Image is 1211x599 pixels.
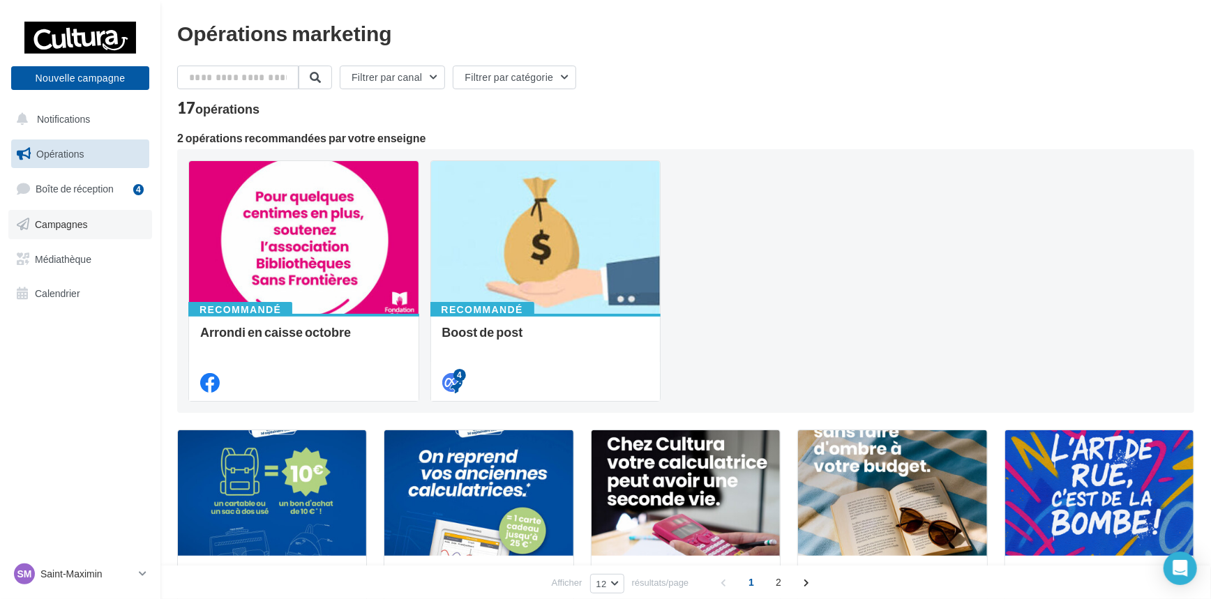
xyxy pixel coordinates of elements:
[133,184,144,195] div: 4
[1164,552,1197,585] div: Open Intercom Messenger
[37,113,90,125] span: Notifications
[8,210,152,239] a: Campagnes
[767,571,790,593] span: 2
[200,325,407,353] div: Arrondi en caisse octobre
[17,567,32,581] span: SM
[35,252,91,264] span: Médiathèque
[8,245,152,274] a: Médiathèque
[8,105,146,134] button: Notifications
[430,302,534,317] div: Recommandé
[35,287,80,299] span: Calendrier
[8,139,152,169] a: Opérations
[8,174,152,204] a: Boîte de réception4
[40,567,133,581] p: Saint-Maximin
[453,369,466,381] div: 4
[36,148,84,160] span: Opérations
[453,66,576,89] button: Filtrer par catégorie
[632,576,689,589] span: résultats/page
[177,100,259,116] div: 17
[8,279,152,308] a: Calendrier
[177,22,1194,43] div: Opérations marketing
[195,103,259,115] div: opérations
[188,302,292,317] div: Recommandé
[11,66,149,90] button: Nouvelle campagne
[590,574,624,593] button: 12
[35,218,88,230] span: Campagnes
[11,561,149,587] a: SM Saint-Maximin
[36,183,114,195] span: Boîte de réception
[596,578,607,589] span: 12
[177,132,1194,144] div: 2 opérations recommandées par votre enseigne
[442,325,649,353] div: Boost de post
[740,571,762,593] span: 1
[340,66,445,89] button: Filtrer par canal
[552,576,582,589] span: Afficher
